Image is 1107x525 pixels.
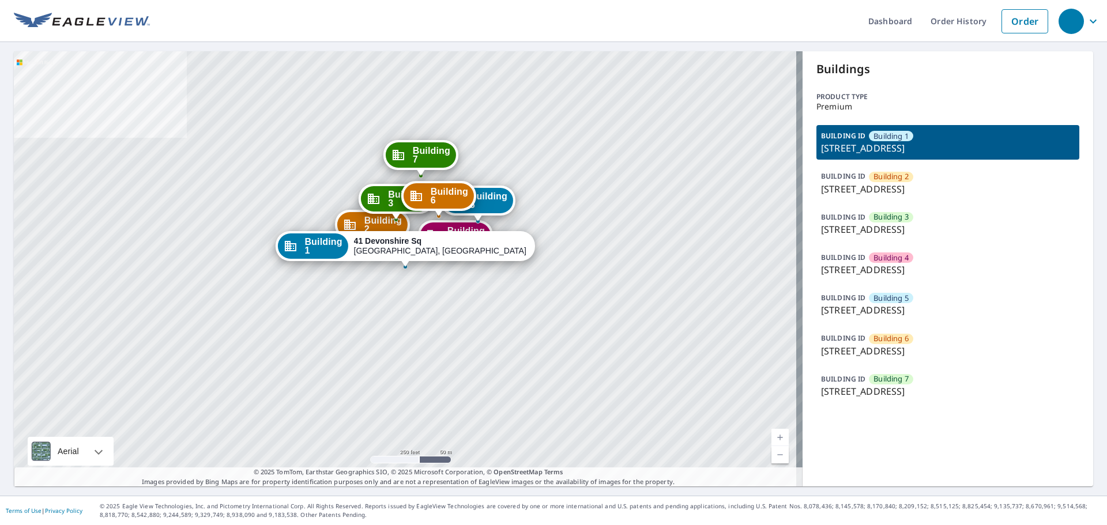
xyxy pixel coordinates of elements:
span: Building 6 [873,333,909,344]
p: [STREET_ADDRESS] [821,384,1075,398]
span: Building 4 [447,226,485,244]
a: Current Level 17, Zoom In [771,429,789,446]
div: Aerial [54,437,82,466]
p: BUILDING ID [821,252,865,262]
div: Dropped pin, building Building 1, Commercial property, 41 Devonshire Sq Mechanicsburg, PA 17050 [275,231,534,267]
span: Building 3 [873,211,909,222]
span: Building 5 [470,192,507,209]
p: [STREET_ADDRESS] [821,222,1075,236]
p: Images provided by Bing Maps are for property identification purposes only and are not a represen... [14,467,803,486]
p: [STREET_ADDRESS] [821,303,1075,317]
span: Building 2 [364,216,402,233]
p: BUILDING ID [821,333,865,343]
a: OpenStreetMap [494,467,542,476]
p: BUILDING ID [821,374,865,384]
div: Dropped pin, building Building 3, Commercial property, 41 Devonshire Square Mechanicsburg, PA 17050 [359,184,434,220]
span: © 2025 TomTom, Earthstar Geographics SIO, © 2025 Microsoft Corporation, © [254,467,563,477]
div: Dropped pin, building Building 7, Commercial property, 41 Devonshire Square Mechanicsburg, PA 17050 [383,140,458,176]
p: BUILDING ID [821,131,865,141]
span: Building 2 [873,171,909,182]
p: Buildings [816,61,1079,78]
div: Dropped pin, building Building 4, Commercial property, 41 Devonshire Square Mechanicsburg, PA 17050 [418,220,493,256]
span: Building 1 [304,237,342,255]
p: © 2025 Eagle View Technologies, Inc. and Pictometry International Corp. All Rights Reserved. Repo... [100,502,1101,519]
a: Current Level 17, Zoom Out [771,446,789,463]
div: [GEOGRAPHIC_DATA], [GEOGRAPHIC_DATA] 17050 [354,236,527,256]
a: Privacy Policy [45,507,82,515]
span: Building 3 [388,190,426,207]
p: [STREET_ADDRESS] [821,263,1075,277]
div: Aerial [28,437,114,466]
p: [STREET_ADDRESS] [821,182,1075,196]
p: [STREET_ADDRESS] [821,344,1075,358]
img: EV Logo [14,13,150,30]
span: Building 7 [413,146,450,164]
span: Building 4 [873,252,909,263]
div: Dropped pin, building Building 5, Commercial property, 41 Devonshire Square Mechanicsburg, PA 17050 [440,186,515,221]
span: Building 6 [431,187,468,205]
div: Dropped pin, building Building 2, Commercial property, 41 Devonshire Square Mechanicsburg, PA 17050 [335,210,410,245]
a: Order [1001,9,1048,33]
p: [STREET_ADDRESS] [821,141,1075,155]
p: BUILDING ID [821,293,865,303]
p: BUILDING ID [821,212,865,222]
p: Product type [816,92,1079,102]
a: Terms [544,467,563,476]
span: Building 1 [873,131,909,142]
p: Premium [816,102,1079,111]
strong: 41 Devonshire Sq [354,236,422,245]
p: BUILDING ID [821,171,865,181]
a: Terms of Use [6,507,42,515]
span: Building 5 [873,293,909,304]
p: | [6,507,82,514]
div: Dropped pin, building Building 6, Commercial property, 41 Devonshire Square Mechanicsburg, PA 17050 [401,181,476,217]
span: Building 7 [873,373,909,384]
